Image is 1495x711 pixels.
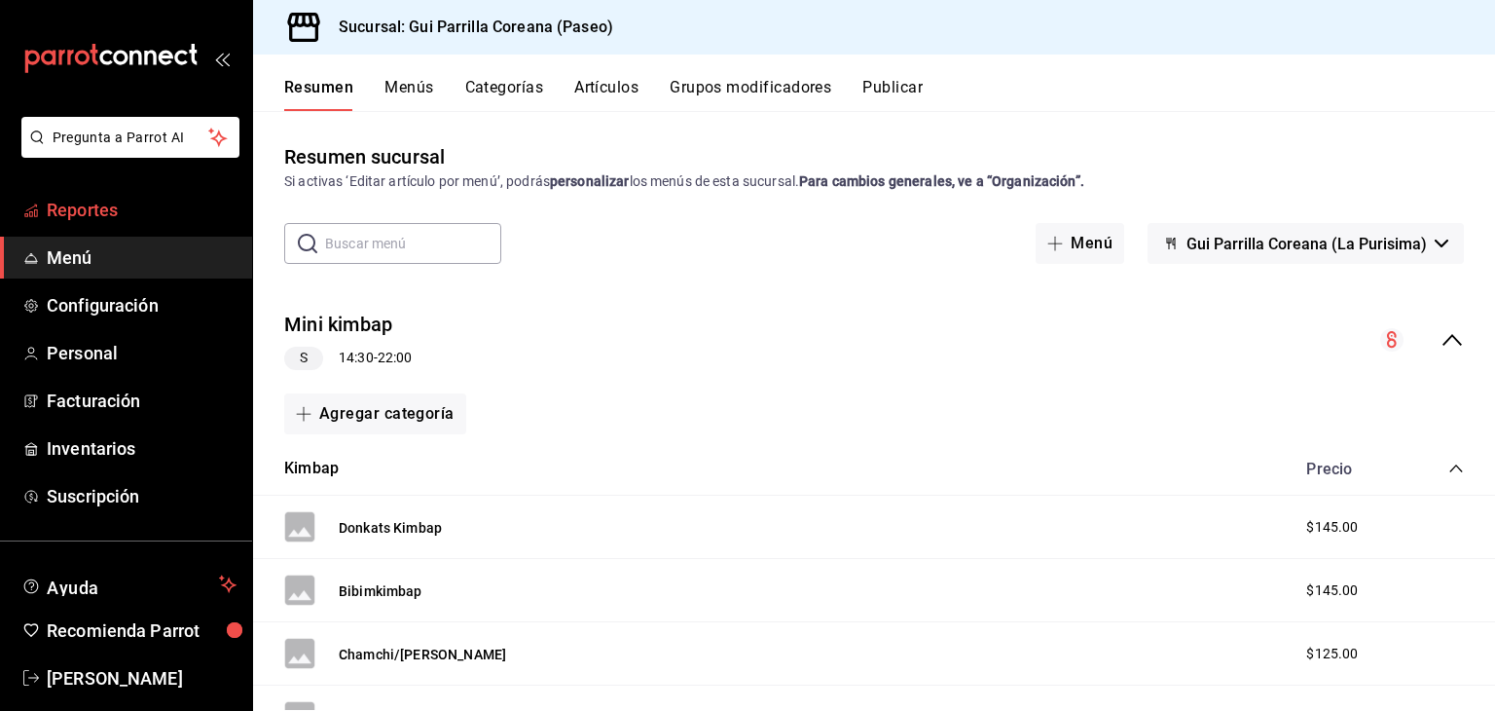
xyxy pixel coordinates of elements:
[284,311,392,339] button: Mini kimbap
[862,78,923,111] button: Publicar
[1306,580,1358,601] span: $145.00
[1306,517,1358,538] span: $145.00
[799,173,1084,189] strong: Para cambios generales, ve a “Organización”.
[292,348,315,368] span: S
[284,142,445,171] div: Resumen sucursal
[284,78,1495,111] div: navigation tabs
[21,117,239,158] button: Pregunta a Parrot AI
[574,78,638,111] button: Artículos
[325,224,501,263] input: Buscar menú
[284,393,466,434] button: Agregar categoría
[53,128,209,148] span: Pregunta a Parrot AI
[284,78,353,111] button: Resumen
[284,347,412,370] div: 14:30 - 22:00
[339,581,422,601] button: Bibimkimbap
[47,292,237,318] span: Configuración
[465,78,544,111] button: Categorías
[1306,644,1358,664] span: $125.00
[47,573,211,596] span: Ayuda
[284,171,1464,192] div: Si activas ‘Editar artículo por menú’, podrás los menús de esta sucursal.
[47,340,237,366] span: Personal
[1186,235,1427,253] span: Gui Parrilla Coreana (La Purisima)
[284,458,339,480] button: Kimbap
[47,197,237,223] span: Reportes
[339,645,506,664] button: Chamchi/[PERSON_NAME]
[47,388,237,414] span: Facturación
[384,78,433,111] button: Menús
[47,435,237,462] span: Inventarios
[1148,223,1464,264] button: Gui Parrilla Coreana (La Purisima)
[47,483,237,509] span: Suscripción
[14,141,239,162] a: Pregunta a Parrot AI
[1287,460,1411,478] div: Precio
[47,617,237,644] span: Recomienda Parrot
[253,295,1495,386] div: collapse-menu-row
[47,665,237,692] span: [PERSON_NAME]
[550,173,630,189] strong: personalizar
[214,51,230,66] button: open_drawer_menu
[323,16,613,39] h3: Sucursal: Gui Parrilla Coreana (Paseo)
[670,78,831,111] button: Grupos modificadores
[1448,461,1464,476] button: collapse-category-row
[339,518,442,538] button: Donkats Kimbap
[47,244,237,271] span: Menú
[1036,223,1124,264] button: Menú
